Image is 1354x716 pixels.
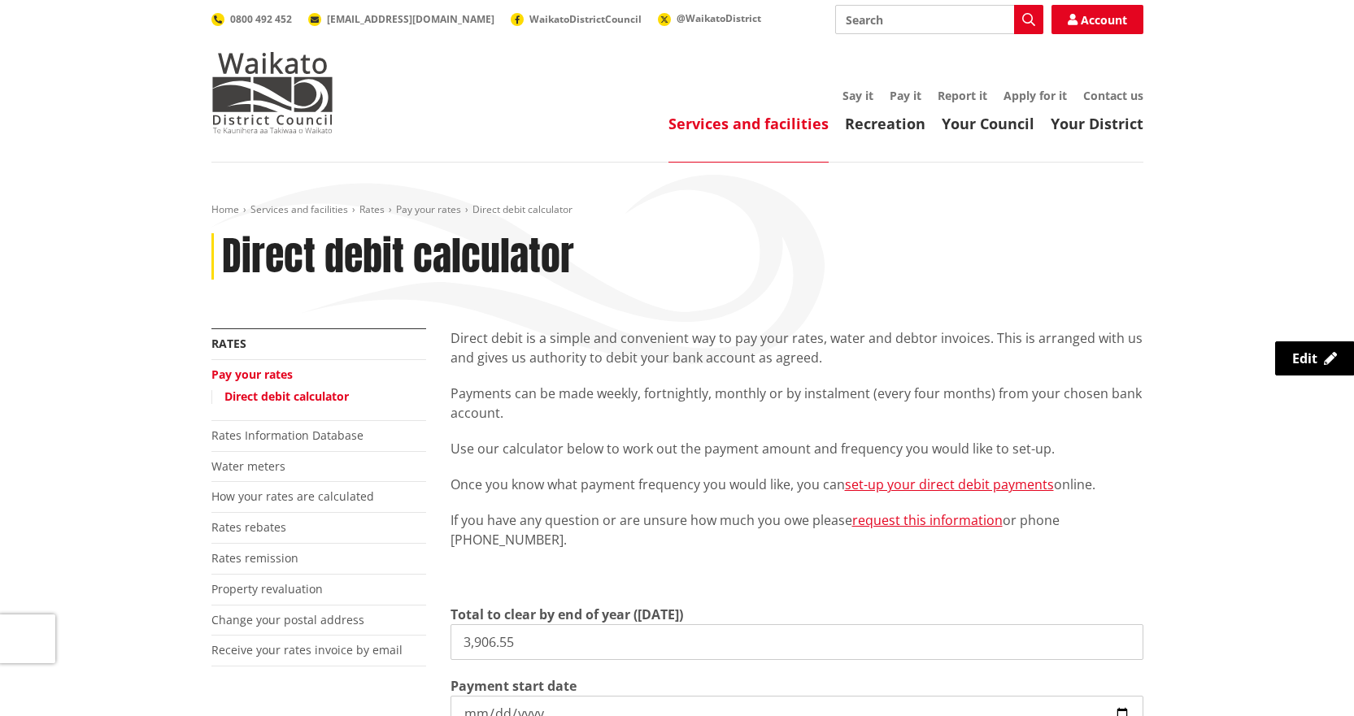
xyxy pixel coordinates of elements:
[677,11,761,25] span: @WaikatoDistrict
[1051,5,1143,34] a: Account
[211,612,364,627] a: Change your postal address
[1051,114,1143,133] a: Your District
[211,367,293,382] a: Pay your rates
[845,475,1054,493] a: set-up your direct debit payments
[451,475,1143,494] p: Once you know what payment frequency you would like, you can online.
[1292,349,1317,367] span: Edit
[1004,88,1067,103] a: Apply for it
[511,12,642,26] a: WaikatoDistrictCouncil
[451,328,1143,367] p: Direct debit is a simple and convenient way to pay your rates, water and debtor invoices. This is...
[211,642,403,657] a: Receive your rates invoice by email
[529,12,642,26] span: WaikatoDistrictCouncil
[396,202,461,216] a: Pay your rates
[211,52,333,133] img: Waikato District Council - Te Kaunihera aa Takiwaa o Waikato
[451,510,1143,549] p: If you have any question or are unsure how much you owe please or phone [PHONE_NUMBER].
[211,519,286,535] a: Rates rebates
[211,202,239,216] a: Home
[327,12,494,26] span: [EMAIL_ADDRESS][DOMAIN_NAME]
[668,114,829,133] a: Services and facilities
[211,488,374,504] a: How your rates are calculated
[835,5,1043,34] input: Search input
[472,202,573,216] span: Direct debit calculator
[308,12,494,26] a: [EMAIL_ADDRESS][DOMAIN_NAME]
[852,511,1003,529] a: request this information
[451,605,683,624] label: Total to clear by end of year ([DATE])
[938,88,987,103] a: Report it
[1275,341,1354,375] a: Edit
[451,676,577,696] label: Payment start date
[942,114,1034,133] a: Your Council
[890,88,921,103] a: Pay it
[250,202,348,216] a: Services and facilities
[658,11,761,25] a: @WaikatoDistrict
[211,458,285,474] a: Water meters
[359,202,385,216] a: Rates
[211,12,292,26] a: 0800 492 452
[1083,88,1143,103] a: Contact us
[211,550,298,566] a: Rates remission
[211,336,246,351] a: Rates
[211,203,1143,217] nav: breadcrumb
[211,581,323,597] a: Property revaluation
[230,12,292,26] span: 0800 492 452
[842,88,873,103] a: Say it
[451,384,1143,423] p: Payments can be made weekly, fortnightly, monthly or by instalment (every four months) from your ...
[845,114,925,133] a: Recreation
[222,233,574,280] h1: Direct debit calculator
[451,439,1143,458] p: Use our calculator below to work out the payment amount and frequency you would like to set-up.
[211,427,364,443] a: Rates Information Database
[224,388,349,404] a: Direct debit calculator
[1279,648,1338,706] iframe: Messenger Launcher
